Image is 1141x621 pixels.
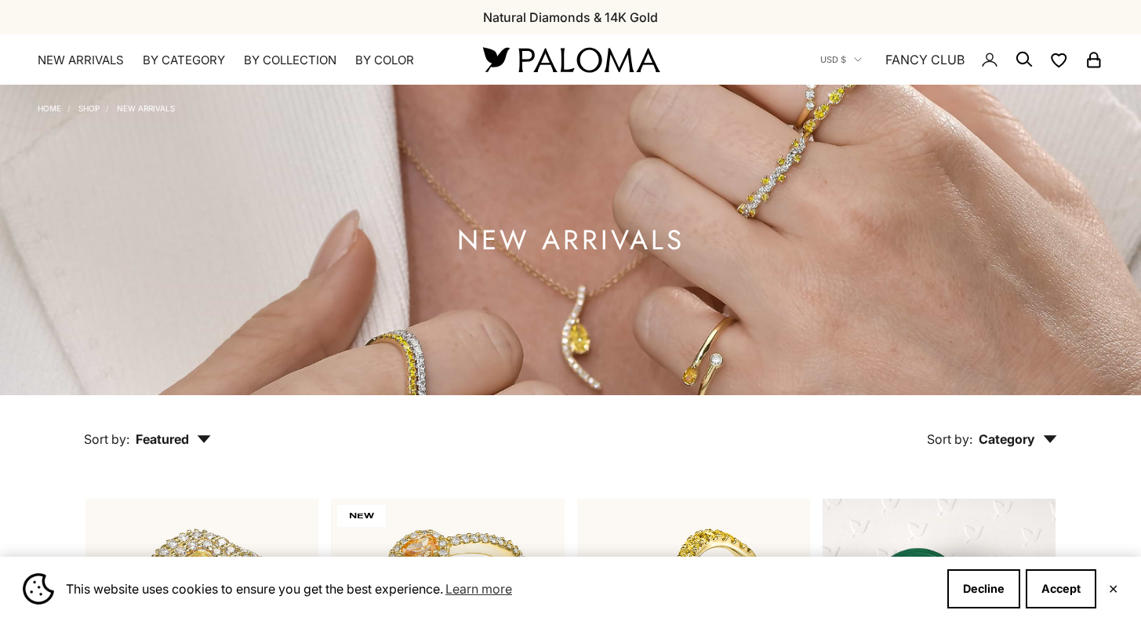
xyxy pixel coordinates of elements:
span: NEW [337,505,386,527]
nav: Primary navigation [38,53,445,68]
span: USD $ [820,53,846,67]
button: USD $ [820,53,862,67]
span: This website uses cookies to ensure you get the best experience. [66,577,935,601]
nav: Breadcrumb [38,100,175,113]
a: NEW ARRIVALS [117,103,175,113]
a: FANCY CLUB [885,49,965,70]
a: NEW ARRIVALS [38,53,124,68]
a: Home [38,103,61,113]
h1: NEW ARRIVALS [457,231,685,250]
span: Sort by: [84,431,129,447]
summary: By Color [355,53,414,68]
summary: By Collection [244,53,336,68]
span: Category [979,431,1057,447]
button: Decline [947,569,1020,608]
summary: By Category [143,53,225,68]
a: Learn more [443,577,514,601]
p: Natural Diamonds & 14K Gold [483,7,658,27]
button: Close [1108,584,1118,594]
span: Featured [136,431,211,447]
nav: Secondary navigation [820,34,1103,85]
span: Sort by: [927,431,972,447]
button: Sort by: Featured [48,395,247,461]
button: Sort by: Category [891,395,1093,461]
button: Accept [1026,569,1096,608]
a: Shop [78,103,100,113]
img: Cookie banner [23,573,54,605]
